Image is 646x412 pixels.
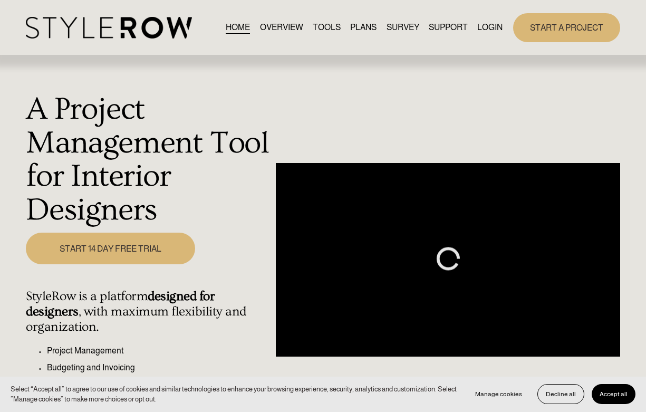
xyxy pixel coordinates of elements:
[537,384,584,404] button: Decline all
[592,384,635,404] button: Accept all
[11,384,457,405] p: Select “Accept all” to agree to our use of cookies and similar technologies to enhance your brows...
[26,17,192,39] img: StyleRow
[226,21,250,35] a: HOME
[260,21,303,35] a: OVERVIEW
[513,13,620,42] a: START A PROJECT
[313,21,341,35] a: TOOLS
[26,289,270,334] h4: StyleRow is a platform , with maximum flexibility and organization.
[47,361,270,374] p: Budgeting and Invoicing
[26,93,270,227] h1: A Project Management Tool for Interior Designers
[467,384,530,404] button: Manage cookies
[475,390,522,398] span: Manage cookies
[546,390,576,398] span: Decline all
[47,344,270,357] p: Project Management
[429,21,468,35] a: folder dropdown
[26,233,195,264] a: START 14 DAY FREE TRIAL
[429,21,468,34] span: SUPPORT
[600,390,628,398] span: Accept all
[477,21,503,35] a: LOGIN
[387,21,419,35] a: SURVEY
[350,21,377,35] a: PLANS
